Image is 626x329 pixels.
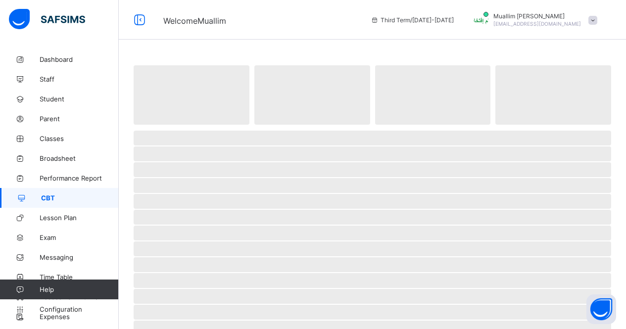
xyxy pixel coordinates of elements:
[134,226,611,240] span: ‌
[493,12,581,20] span: Muallim [PERSON_NAME]
[134,178,611,193] span: ‌
[40,135,119,142] span: Classes
[40,214,119,222] span: Lesson Plan
[40,55,119,63] span: Dashboard
[134,305,611,320] span: ‌
[375,65,491,125] span: ‌
[40,305,118,313] span: Configuration
[40,253,119,261] span: Messaging
[464,12,602,28] div: MuallimIftekhar
[40,115,119,123] span: Parent
[40,154,119,162] span: Broadsheet
[40,273,119,281] span: Time Table
[163,16,226,26] span: Welcome Muallim
[134,131,611,145] span: ‌
[134,146,611,161] span: ‌
[40,75,119,83] span: Staff
[9,9,85,30] img: safsims
[134,162,611,177] span: ‌
[134,65,249,125] span: ‌
[40,285,118,293] span: Help
[134,210,611,225] span: ‌
[586,294,616,324] button: Open asap
[40,95,119,103] span: Student
[134,289,611,304] span: ‌
[371,16,454,24] span: session/term information
[495,65,611,125] span: ‌
[41,194,119,202] span: CBT
[40,234,119,241] span: Exam
[40,174,119,182] span: Performance Report
[493,21,581,27] span: [EMAIL_ADDRESS][DOMAIN_NAME]
[134,194,611,209] span: ‌
[254,65,370,125] span: ‌
[134,257,611,272] span: ‌
[134,241,611,256] span: ‌
[134,273,611,288] span: ‌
